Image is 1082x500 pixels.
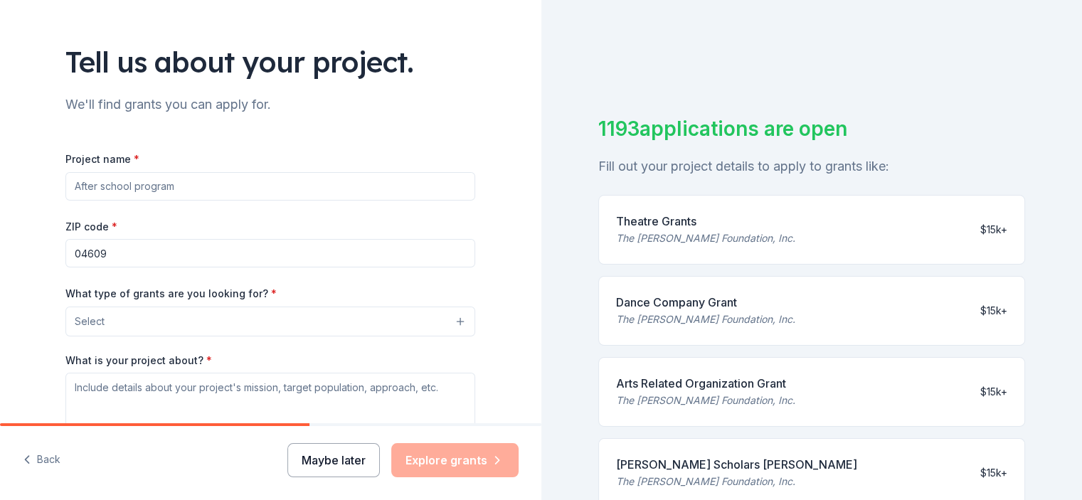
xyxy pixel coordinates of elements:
[598,114,1026,144] div: 1193 applications are open
[287,443,380,477] button: Maybe later
[65,152,139,166] label: Project name
[616,213,795,230] div: Theatre Grants
[23,445,60,475] button: Back
[980,221,1007,238] div: $15k+
[65,93,475,116] div: We'll find grants you can apply for.
[980,464,1007,482] div: $15k+
[75,313,105,330] span: Select
[616,375,795,392] div: Arts Related Organization Grant
[65,353,212,368] label: What is your project about?
[65,172,475,201] input: After school program
[980,302,1007,319] div: $15k+
[616,230,795,247] div: The [PERSON_NAME] Foundation, Inc.
[598,155,1026,178] div: Fill out your project details to apply to grants like:
[65,239,475,267] input: 12345 (U.S. only)
[65,42,475,82] div: Tell us about your project.
[616,294,795,311] div: Dance Company Grant
[616,392,795,409] div: The [PERSON_NAME] Foundation, Inc.
[616,456,857,473] div: [PERSON_NAME] Scholars [PERSON_NAME]
[616,311,795,328] div: The [PERSON_NAME] Foundation, Inc.
[980,383,1007,400] div: $15k+
[65,307,475,336] button: Select
[616,473,857,490] div: The [PERSON_NAME] Foundation, Inc.
[65,287,277,301] label: What type of grants are you looking for?
[65,220,117,234] label: ZIP code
